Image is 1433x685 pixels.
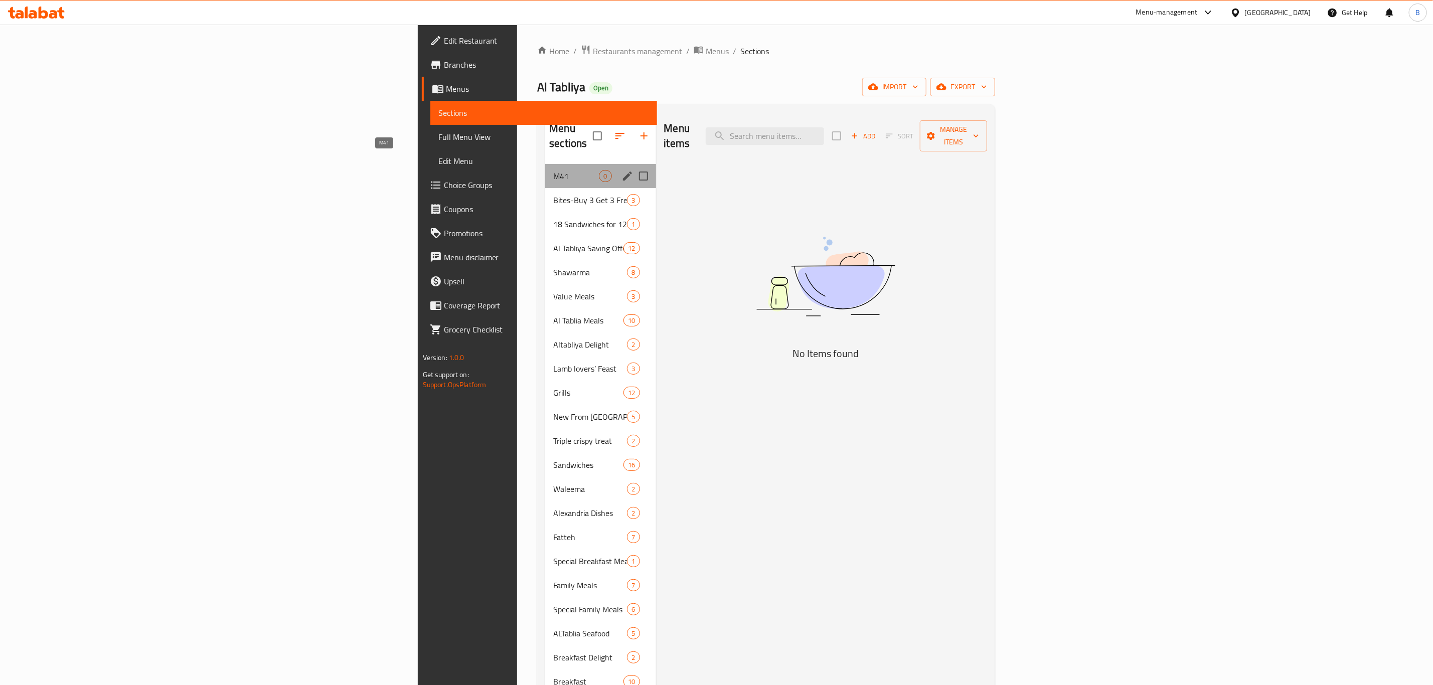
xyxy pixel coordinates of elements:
[430,125,657,149] a: Full Menu View
[627,508,639,518] span: 2
[627,627,640,639] div: items
[627,484,639,494] span: 2
[553,603,627,615] span: Special Family Meals
[444,251,649,263] span: Menu disclaimer
[446,83,649,95] span: Menus
[553,338,627,351] div: Altabliya Delight
[444,227,649,239] span: Promotions
[879,128,920,144] span: Select section first
[553,555,627,567] span: Special Breakfast Meal
[422,245,657,269] a: Menu disclaimer
[553,651,627,663] div: Breakfast Delight
[587,125,608,146] span: Select all sections
[624,316,639,325] span: 10
[553,242,623,254] span: Al Tabliya Saving Offers
[422,293,657,317] a: Coverage Report
[545,260,656,284] div: Shawarma8
[664,121,694,151] h2: Menu items
[553,411,627,423] div: New From AlTabliya
[700,346,951,362] h5: No Items found
[627,411,640,423] div: items
[553,194,627,206] span: Bites-Buy 3 Get 3 Free - 3 items
[627,338,640,351] div: items
[553,483,627,495] span: Waleema
[553,218,627,230] span: 18 Sandwiches for 129 AED
[537,45,995,58] nav: breadcrumb
[623,314,640,326] div: items
[438,107,649,119] span: Sections
[553,507,627,519] span: Alexandria Dishes
[627,605,639,614] span: 6
[545,549,656,573] div: Special Breakfast Meal1
[627,436,639,446] span: 2
[627,268,639,277] span: 8
[545,284,656,308] div: Value Meals3
[553,579,627,591] span: Family Meals
[627,555,640,567] div: items
[553,459,623,471] span: Sandwiches
[444,59,649,71] span: Branches
[545,453,656,477] div: Sandwiches16
[627,653,639,662] span: 2
[599,170,611,182] div: items
[553,170,599,182] span: M41
[627,220,639,229] span: 1
[438,131,649,143] span: Full Menu View
[627,292,639,301] span: 3
[449,351,464,364] span: 1.0.0
[870,81,918,93] span: import
[627,531,640,543] div: items
[1415,7,1420,18] span: B
[694,45,729,58] a: Menus
[430,101,657,125] a: Sections
[627,363,640,375] div: items
[627,290,640,302] div: items
[545,645,656,669] div: Breakfast Delight2
[545,621,656,645] div: ALTablia Seafood5
[553,627,627,639] span: ALTablia Seafood
[627,412,639,422] span: 5
[553,290,627,302] span: Value Meals
[620,168,635,184] button: edit
[627,603,640,615] div: items
[545,164,656,188] div: M410edit
[627,194,640,206] div: items
[553,435,627,447] div: Triple crispy treat
[553,387,623,399] span: Grills
[627,507,640,519] div: items
[632,124,656,148] button: Add section
[545,308,656,332] div: Al Tablia Meals10
[545,188,656,212] div: Bites-Buy 3 Get 3 Free - 3 items3
[847,128,879,144] span: Add item
[430,149,657,173] a: Edit Menu
[627,266,640,278] div: items
[847,128,879,144] button: Add
[553,531,627,543] span: Fatteh
[938,81,987,93] span: export
[553,266,627,278] span: Shawarma
[422,269,657,293] a: Upsell
[627,364,639,374] span: 3
[627,340,639,350] span: 2
[627,218,640,230] div: items
[623,242,640,254] div: items
[1136,7,1198,19] div: Menu-management
[627,557,639,566] span: 1
[706,45,729,57] span: Menus
[422,197,657,221] a: Coupons
[545,429,656,453] div: Triple crispy treat2
[624,388,639,398] span: 12
[627,196,639,205] span: 3
[627,483,640,495] div: items
[545,332,656,357] div: Altabliya Delight2
[444,275,649,287] span: Upsell
[545,236,656,260] div: Al Tabliya Saving Offers12
[706,127,824,145] input: search
[444,299,649,311] span: Coverage Report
